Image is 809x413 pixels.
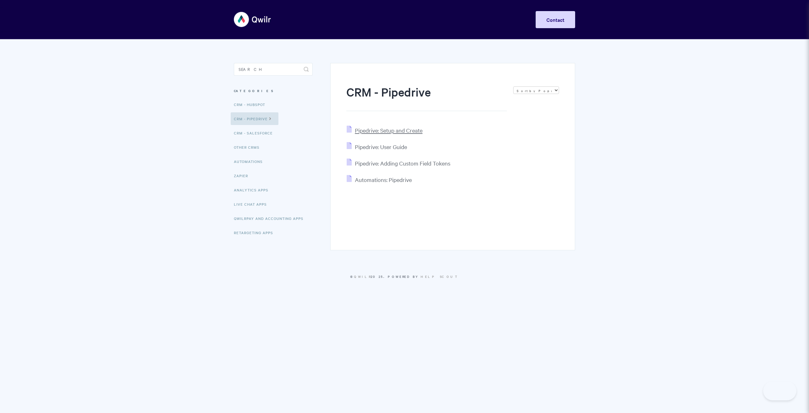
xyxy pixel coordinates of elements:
[763,381,796,400] iframe: Toggle Customer Support
[536,11,575,28] a: Contact
[234,184,273,196] a: Analytics Apps
[346,84,507,111] h1: CRM - Pipedrive
[355,143,407,150] span: Pipedrive: User Guide
[355,160,450,167] span: Pipedrive: Adding Custom Field Tokens
[355,127,423,134] span: Pipedrive: Setup and Create
[513,86,559,94] select: Page reloads on selection
[234,169,253,182] a: Zapier
[234,198,271,210] a: Live Chat Apps
[347,127,423,134] a: Pipedrive: Setup and Create
[234,85,313,97] h3: Categories
[234,98,270,111] a: CRM - HubSpot
[388,274,459,279] span: Powered by
[234,274,575,279] p: © 2025.
[347,176,412,183] a: Automations: Pipedrive
[234,226,278,239] a: Retargeting Apps
[231,112,278,125] a: CRM - Pipedrive
[234,155,267,168] a: Automations
[347,160,450,167] a: Pipedrive: Adding Custom Field Tokens
[234,8,271,31] img: Qwilr Help Center
[234,141,264,153] a: Other CRMs
[234,127,277,139] a: CRM - Salesforce
[347,143,407,150] a: Pipedrive: User Guide
[421,274,459,279] a: Help Scout
[234,212,308,225] a: QwilrPay and Accounting Apps
[355,176,412,183] span: Automations: Pipedrive
[234,63,313,76] input: Search
[354,274,371,279] a: Qwilr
